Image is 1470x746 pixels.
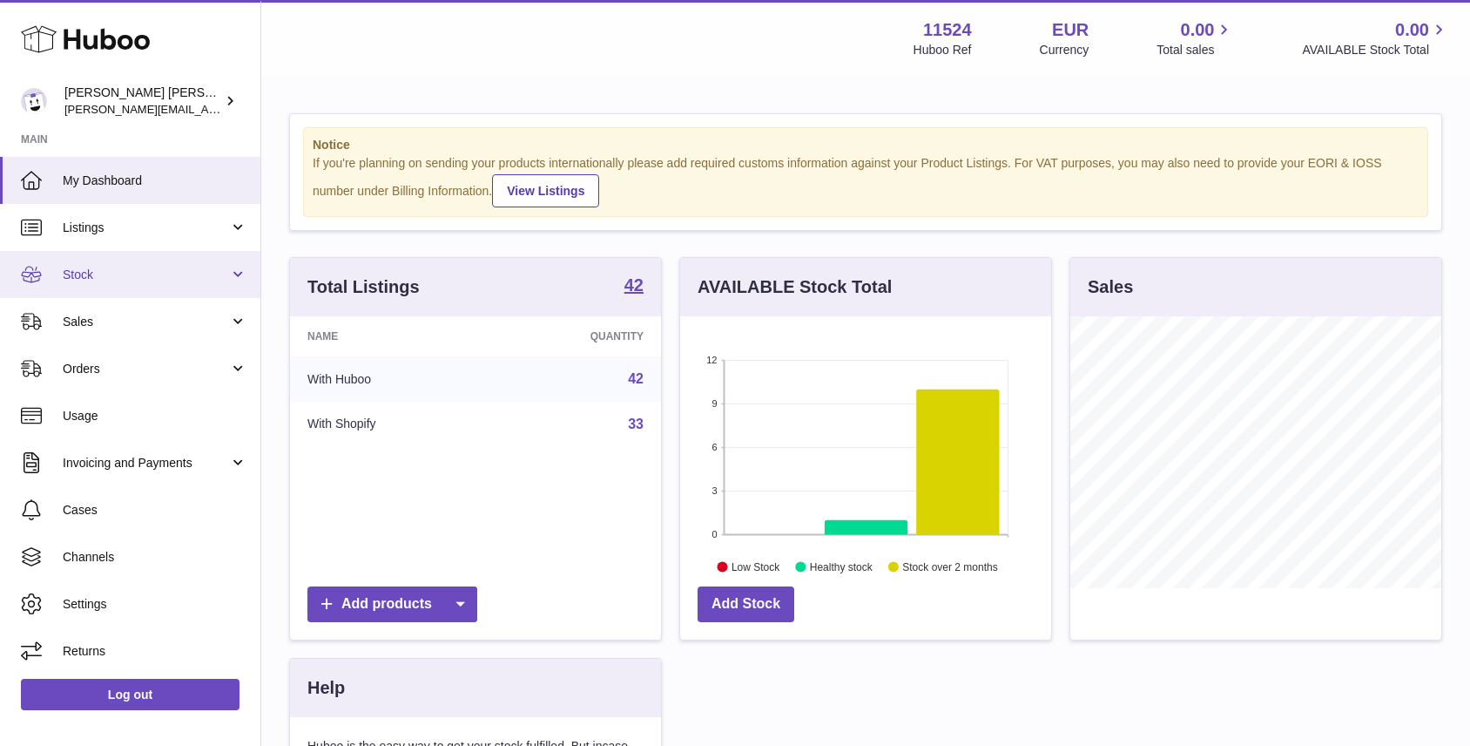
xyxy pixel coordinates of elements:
text: Stock over 2 months [902,560,997,573]
div: Huboo Ref [914,42,972,58]
h3: Sales [1088,275,1133,299]
strong: EUR [1052,18,1089,42]
a: 42 [624,276,644,297]
a: Add Stock [698,587,794,622]
td: With Shopify [290,402,490,447]
span: Sales [63,314,229,330]
span: Total sales [1156,42,1234,58]
text: 0 [711,529,717,539]
a: View Listings [492,174,599,207]
span: Stock [63,267,229,283]
text: 9 [711,398,717,409]
span: Usage [63,408,247,424]
th: Quantity [490,316,661,356]
text: 12 [706,355,717,365]
span: My Dashboard [63,173,247,189]
span: Listings [63,220,229,236]
span: Returns [63,643,247,660]
text: Low Stock [732,560,780,573]
h3: Total Listings [307,275,420,299]
div: [PERSON_NAME] [PERSON_NAME] [64,85,221,118]
h3: AVAILABLE Stock Total [698,275,892,299]
a: 42 [628,371,644,386]
span: Channels [63,549,247,566]
a: 0.00 AVAILABLE Stock Total [1302,18,1449,58]
a: 33 [628,417,644,431]
span: Orders [63,361,229,377]
td: With Huboo [290,356,490,402]
text: Healthy stock [810,560,873,573]
h3: Help [307,676,345,700]
div: Currency [1040,42,1089,58]
text: 6 [711,442,717,452]
strong: 42 [624,276,644,294]
a: 0.00 Total sales [1156,18,1234,58]
strong: 11524 [923,18,972,42]
img: marie@teitv.com [21,88,47,114]
span: Cases [63,502,247,519]
div: If you're planning on sending your products internationally please add required customs informati... [313,155,1419,207]
span: 0.00 [1181,18,1215,42]
span: 0.00 [1395,18,1429,42]
a: Add products [307,587,477,622]
strong: Notice [313,137,1419,153]
a: Log out [21,679,239,710]
th: Name [290,316,490,356]
span: AVAILABLE Stock Total [1302,42,1449,58]
span: Invoicing and Payments [63,455,229,471]
span: Settings [63,596,247,613]
text: 3 [711,485,717,496]
span: [PERSON_NAME][EMAIL_ADDRESS][DOMAIN_NAME] [64,102,349,116]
